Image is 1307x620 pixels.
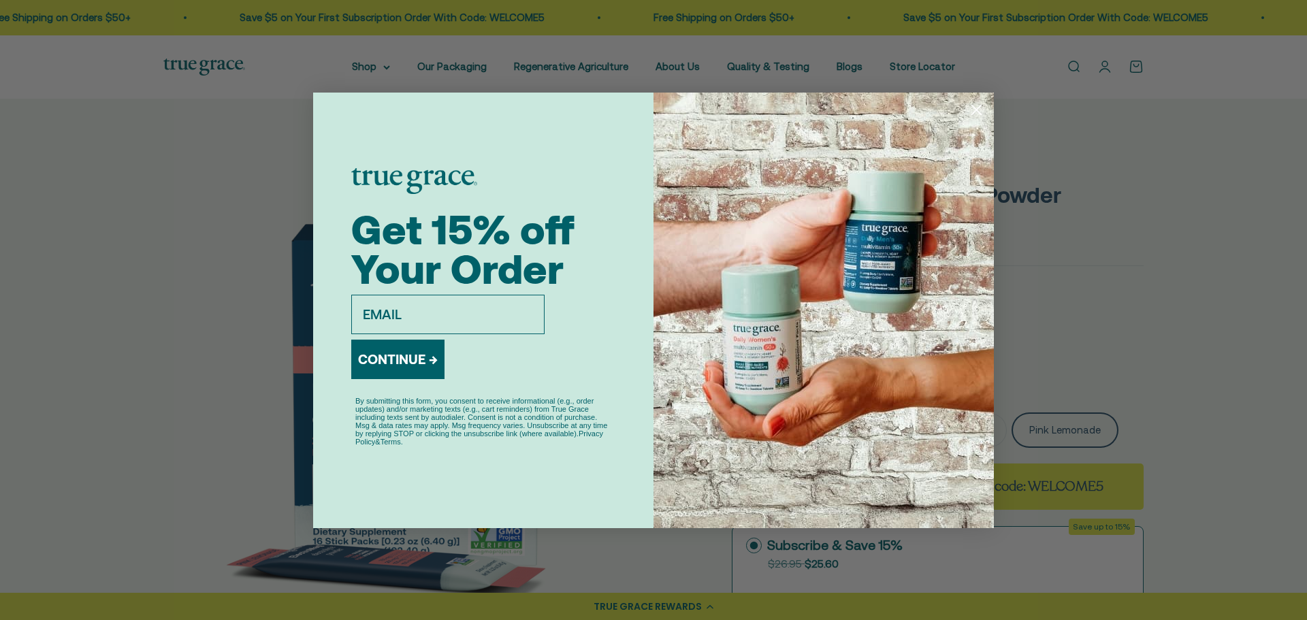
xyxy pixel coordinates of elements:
button: CONTINUE → [351,340,445,379]
p: By submitting this form, you consent to receive informational (e.g., order updates) and/or market... [355,397,611,446]
a: Privacy Policy [355,429,603,446]
button: Close dialog [965,98,988,122]
img: ea6db371-f0a2-4b66-b0cf-f62b63694141.jpeg [653,93,994,528]
img: logo placeholder [351,168,477,194]
span: Get 15% off Your Order [351,206,575,293]
input: EMAIL [351,295,545,334]
a: Terms [381,438,401,446]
